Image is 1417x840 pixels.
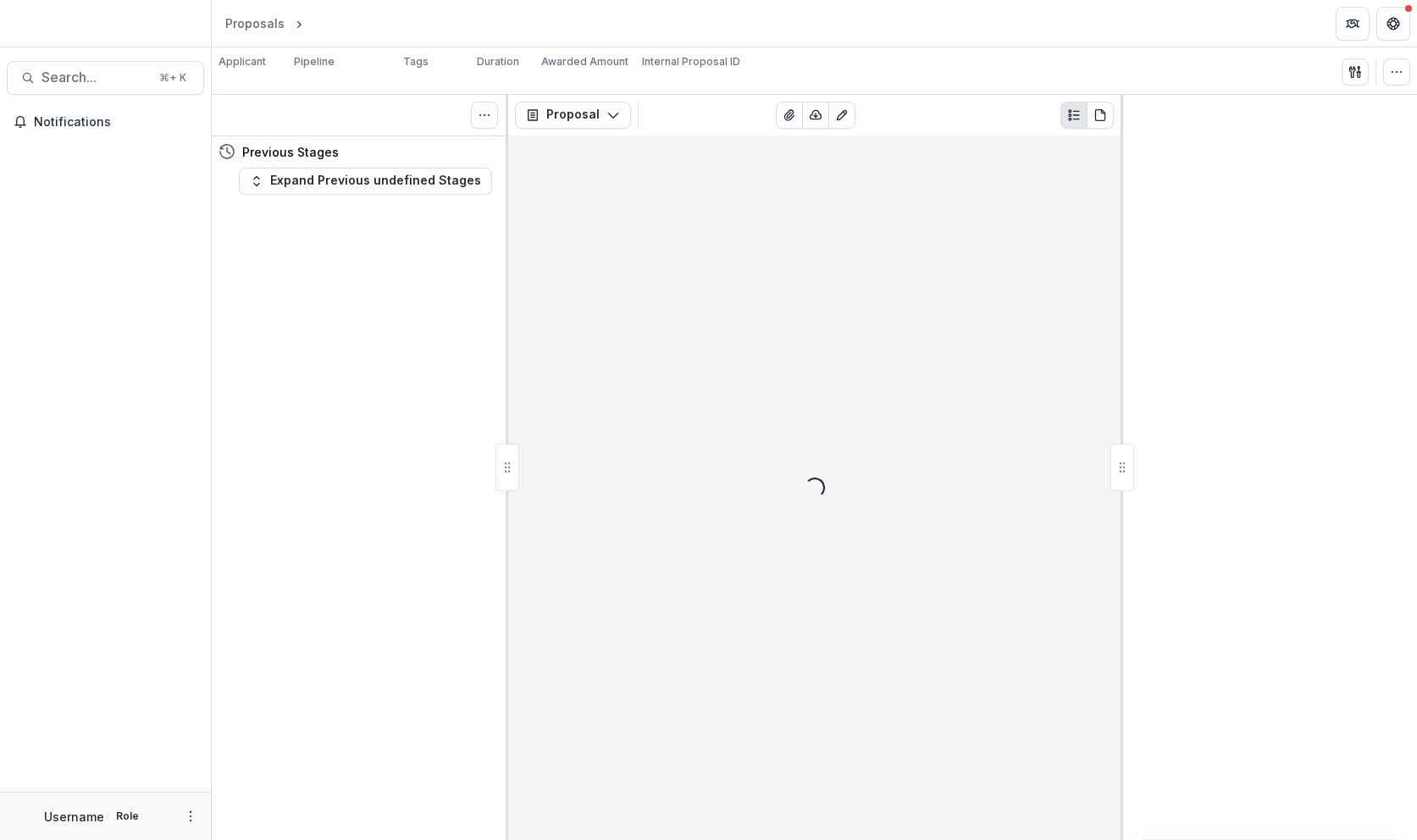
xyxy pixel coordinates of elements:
p: Tags [403,54,429,69]
button: Toggle View Cancelled Tasks [471,102,498,129]
nav: breadcrumb [219,11,379,36]
button: View Attached Files [776,102,803,129]
div: ⌘ + K [156,69,190,87]
p: Internal Proposal ID [642,54,740,69]
p: Duration [477,54,519,69]
button: Edit as form [828,102,855,129]
p: Applicant [219,54,266,69]
button: Partners [1336,7,1370,41]
p: Awarded Amount [541,54,628,69]
button: Proposal [515,102,631,129]
p: Role [111,809,144,824]
button: Expand Previous undefined Stages [239,168,492,195]
button: More [180,806,201,826]
button: Plaintext view [1060,102,1088,129]
p: Username [44,808,104,826]
p: Pipeline [294,54,335,69]
button: Get Help [1376,7,1410,41]
span: Notifications [34,115,197,130]
button: PDF view [1087,102,1114,129]
a: Proposals [219,11,291,36]
div: Proposals [225,14,285,32]
h4: Previous Stages [242,143,339,161]
span: Search... [42,69,149,86]
button: Search... [7,61,204,95]
button: Notifications [7,108,204,135]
